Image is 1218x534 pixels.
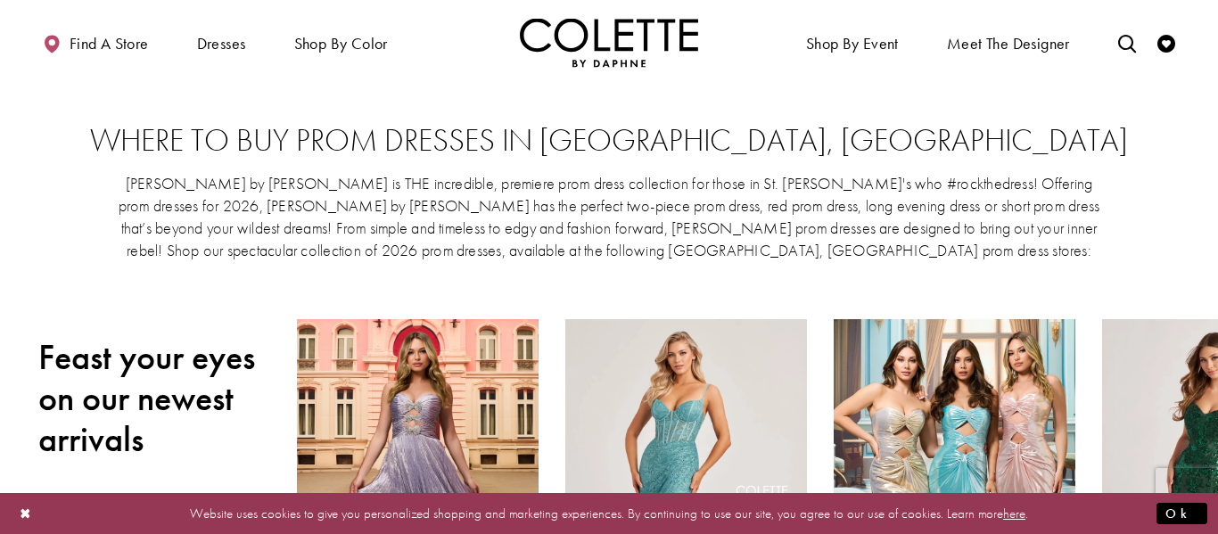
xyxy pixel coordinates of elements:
span: Meet the designer [947,35,1070,53]
a: Check Wishlist [1153,18,1180,67]
span: Dresses [193,18,251,67]
a: Meet the designer [942,18,1074,67]
p: [PERSON_NAME] by [PERSON_NAME] is THE incredible, premiere prom dress collection for those in St.... [117,172,1101,261]
span: Shop By Event [806,35,899,53]
button: Submit Dialog [1156,502,1207,524]
h2: Feast your eyes on our newest arrivals [38,337,270,460]
span: Dresses [197,35,246,53]
a: here [1003,504,1025,522]
button: Close Dialog [11,497,41,529]
span: Shop by color [290,18,392,67]
img: Colette by Daphne [520,18,698,67]
h2: Where to buy prom dresses in [GEOGRAPHIC_DATA], [GEOGRAPHIC_DATA] [74,123,1144,159]
a: Toggle search [1114,18,1140,67]
span: Find a store [70,35,149,53]
span: Shop by color [294,35,388,53]
span: Shop By Event [802,18,903,67]
a: Find a store [38,18,152,67]
a: Visit Home Page [520,18,698,67]
p: Website uses cookies to give you personalized shopping and marketing experiences. By continuing t... [128,501,1090,525]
